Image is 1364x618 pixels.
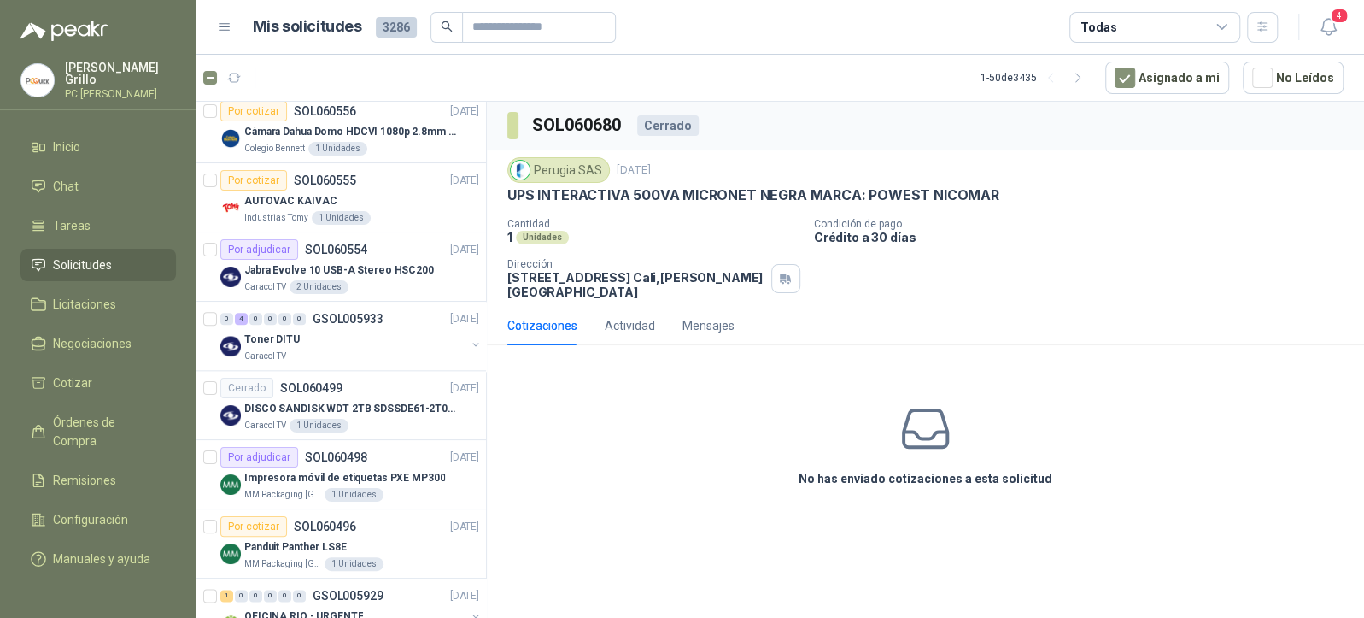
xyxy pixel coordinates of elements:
span: Configuración [53,510,128,529]
div: Unidades [516,231,569,244]
a: Órdenes de Compra [20,406,176,457]
span: Inicio [53,138,80,156]
div: 0 [249,590,262,602]
p: PC [PERSON_NAME] [65,89,176,99]
h3: No has enviado cotizaciones a esta solicitud [799,469,1052,488]
a: Chat [20,170,176,203]
div: 1 - 50 de 3435 [981,64,1092,91]
a: Por adjudicarSOL060554[DATE] Company LogoJabra Evolve 10 USB-A Stereo HSC200Caracol TV2 Unidades [196,232,486,302]
p: Caracol TV [244,280,286,294]
p: Panduit Panther LS8E [244,539,347,556]
div: Por cotizar [220,101,287,121]
p: AUTOVAC KAIVAC [244,193,337,209]
p: [DATE] [450,242,479,258]
img: Company Logo [220,197,241,218]
h1: Mis solicitudes [253,15,362,39]
p: [STREET_ADDRESS] Cali , [PERSON_NAME][GEOGRAPHIC_DATA] [507,270,764,299]
p: [DATE] [450,380,479,397]
p: Industrias Tomy [244,211,308,225]
p: [DATE] [450,311,479,327]
span: Chat [53,177,79,196]
span: 4 [1330,8,1349,24]
span: Solicitudes [53,256,112,274]
span: Licitaciones [53,295,116,314]
a: 0 4 0 0 0 0 GSOL005933[DATE] Company LogoToner DITUCaracol TV [220,309,483,363]
div: 1 Unidades [325,488,383,502]
div: 2 Unidades [290,280,348,294]
img: Company Logo [220,267,241,287]
div: 1 [220,590,233,602]
p: Dirección [507,258,764,270]
p: [PERSON_NAME] Grillo [65,62,176,85]
p: Crédito a 30 días [814,230,1357,244]
p: Caracol TV [244,419,286,433]
p: GSOL005929 [313,590,383,602]
div: 0 [264,313,277,325]
span: Cotizar [53,374,92,392]
div: 0 [235,590,248,602]
span: Tareas [53,216,91,235]
p: Toner DITU [244,332,300,348]
a: Tareas [20,209,176,242]
div: 1 Unidades [325,557,383,571]
div: Todas [1080,18,1116,37]
div: Perugia SAS [507,157,610,183]
p: [DATE] [450,103,479,120]
a: Remisiones [20,464,176,497]
div: Cerrado [637,115,699,136]
h3: SOL060680 [532,112,623,138]
p: SOL060554 [305,244,367,256]
div: Por cotizar [220,170,287,191]
span: search [441,21,453,32]
a: Por adjudicarSOL060498[DATE] Company LogoImpresora móvil de etiquetas PXE MP300MM Packaging [GEOG... [196,440,486,509]
p: [DATE] [617,162,651,179]
p: MM Packaging [GEOGRAPHIC_DATA] [244,557,321,571]
div: Por adjudicar [220,447,298,468]
img: Logo peakr [20,21,108,41]
button: 4 [1313,12,1344,43]
button: No Leídos [1243,62,1344,94]
p: DISCO SANDISK WDT 2TB SDSSDE61-2T00-G25 [244,401,457,417]
a: Solicitudes [20,249,176,281]
span: 3286 [376,17,417,38]
p: Impresora móvil de etiquetas PXE MP300 [244,470,445,486]
div: Cotizaciones [507,316,577,335]
p: [DATE] [450,588,479,604]
a: Inicio [20,131,176,163]
div: 4 [235,313,248,325]
span: Órdenes de Compra [53,413,160,450]
p: [DATE] [450,450,479,466]
img: Company Logo [220,544,241,564]
p: Cantidad [507,218,800,230]
div: 0 [264,590,277,602]
img: Company Logo [511,161,530,180]
div: 0 [249,313,262,325]
p: SOL060499 [280,382,342,394]
div: 0 [278,313,291,325]
img: Company Logo [220,474,241,495]
a: Manuales y ayuda [20,543,176,575]
button: Asignado a mi [1105,62,1229,94]
a: Licitaciones [20,288,176,321]
a: Por cotizarSOL060555[DATE] Company LogoAUTOVAC KAIVACIndustrias Tomy1 Unidades [196,163,486,232]
p: Colegio Bennett [244,142,305,156]
div: Por cotizar [220,516,287,537]
p: UPS INTERACTIVA 500VA MICRONET NEGRA MARCA: POWEST NICOMAR [507,186,999,204]
img: Company Logo [220,336,241,356]
div: Actividad [605,316,655,335]
div: 0 [293,313,306,325]
a: Por cotizarSOL060496[DATE] Company LogoPanduit Panther LS8EMM Packaging [GEOGRAPHIC_DATA]1 Unidades [196,509,486,579]
p: [DATE] [450,519,479,535]
div: 1 Unidades [290,419,348,433]
p: SOL060498 [305,451,367,463]
img: Company Logo [220,128,241,149]
div: 0 [220,313,233,325]
div: 1 Unidades [308,142,367,156]
p: 1 [507,230,512,244]
p: Jabra Evolve 10 USB-A Stereo HSC200 [244,262,434,279]
img: Company Logo [21,64,54,97]
p: GSOL005933 [313,313,383,325]
div: 0 [278,590,291,602]
a: CerradoSOL060499[DATE] Company LogoDISCO SANDISK WDT 2TB SDSSDE61-2T00-G25Caracol TV1 Unidades [196,371,486,440]
div: 0 [293,590,306,602]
